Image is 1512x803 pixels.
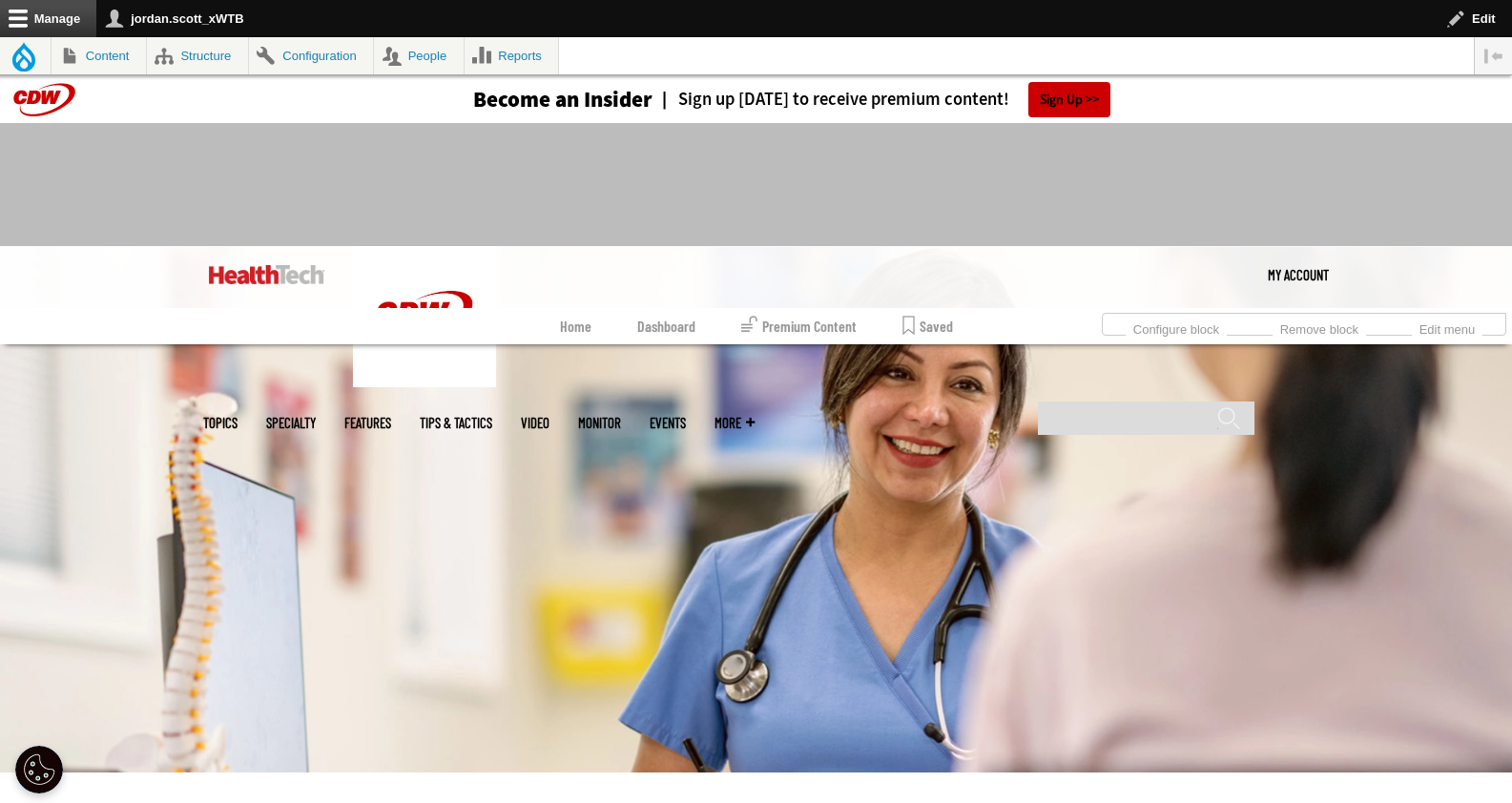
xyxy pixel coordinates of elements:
[147,37,248,74] a: Structure
[473,89,652,111] h3: Become an Insider
[521,416,549,430] a: Video
[1126,317,1227,338] a: Configure block
[409,142,1104,228] iframe: advertisement
[652,91,1009,109] a: Sign up [DATE] to receive premium content!
[209,265,324,284] img: Home
[266,416,316,430] span: Specialty
[1268,246,1329,303] div: User menu
[52,37,146,74] a: Content
[15,746,63,793] div: Cookie Settings
[1273,317,1366,338] a: Remove block
[344,416,391,430] a: Features
[1028,82,1110,117] a: Sign Up
[1268,246,1329,303] a: My Account
[578,416,621,430] a: MonITor
[353,246,496,387] img: Home
[715,416,755,430] span: More
[15,746,63,793] button: Open Preferences
[353,372,496,392] a: CDW
[203,416,238,430] span: Topics
[420,416,492,430] a: Tips & Tactics
[560,308,591,344] a: Home
[741,308,857,344] a: Premium Content
[249,37,373,74] a: Configuration
[650,416,686,430] a: Events
[1412,317,1482,338] a: Edit menu
[402,89,652,111] a: Become an Insider
[902,308,953,344] a: Saved
[637,308,695,344] a: Dashboard
[374,37,464,74] a: People
[1475,37,1512,74] button: Vertical orientation
[465,37,559,74] a: Reports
